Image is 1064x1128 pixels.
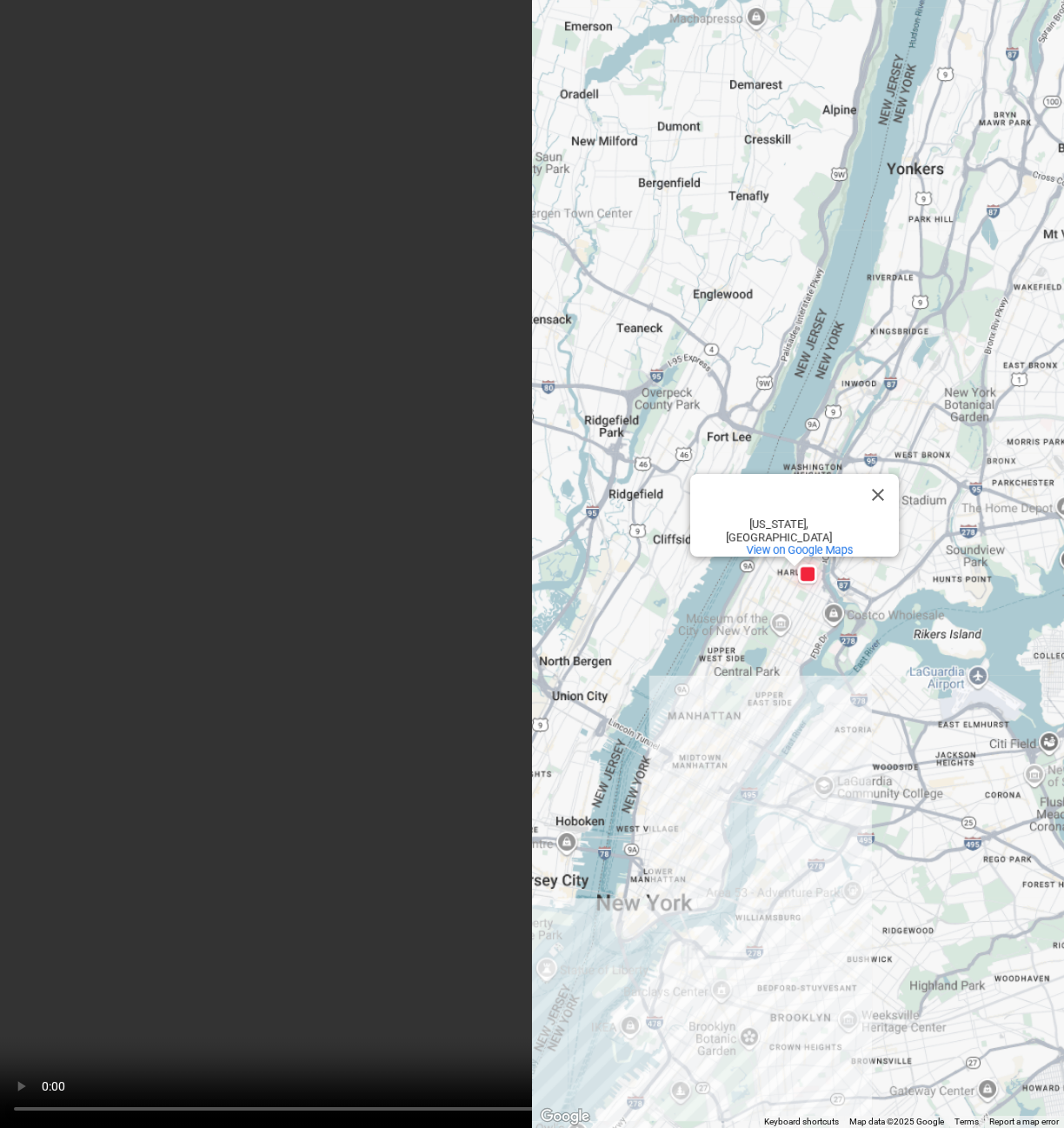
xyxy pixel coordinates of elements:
[747,544,854,557] a: View on Google Maps
[701,517,857,544] div: [US_STATE], [GEOGRAPHIC_DATA]
[857,474,899,516] button: Close
[536,1105,594,1128] img: Google
[764,1116,839,1128] button: Keyboard shortcuts
[701,489,857,502] div: [GEOGRAPHIC_DATA]
[690,474,899,557] div: Harlem
[954,1117,979,1126] a: Terms (opens in new tab)
[989,1117,1059,1126] a: Report a map error
[536,1105,594,1128] a: Open this area in Google Maps (opens a new window)
[849,1117,944,1126] span: Map data ©2025 Google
